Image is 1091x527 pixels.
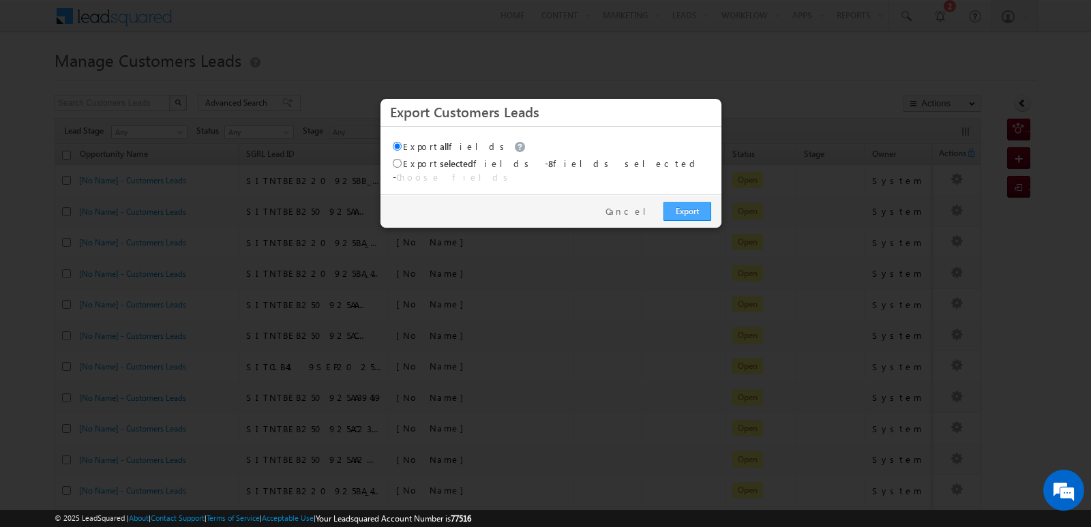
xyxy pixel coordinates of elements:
a: Choose fields [396,171,513,183]
a: Export [663,202,711,221]
label: Export fields [393,157,534,169]
input: Exportselectedfields [393,159,402,168]
span: all [440,140,449,152]
span: Your Leadsquared Account Number is [316,513,471,524]
label: Export fields [393,140,529,152]
span: 8 [548,157,553,169]
a: Acceptable Use [262,513,314,522]
span: selected [440,157,473,169]
span: - fields selected [545,157,700,169]
span: - [393,171,513,183]
h3: Export Customers Leads [390,100,712,123]
a: Contact Support [151,513,205,522]
a: About [129,513,149,522]
input: Exportallfields [393,142,402,151]
a: Cancel [606,205,657,217]
span: 77516 [451,513,471,524]
a: Terms of Service [207,513,260,522]
span: © 2025 LeadSquared | | | | | [55,512,471,525]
